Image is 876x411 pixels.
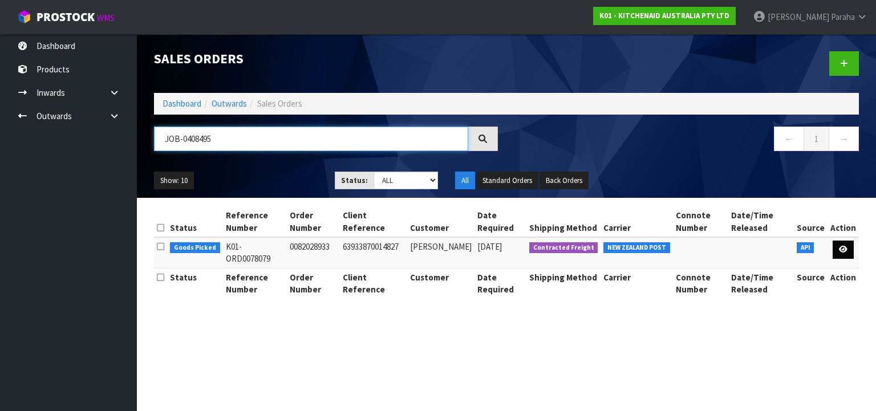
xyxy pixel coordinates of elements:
[341,176,368,185] strong: Status:
[797,242,814,254] span: API
[163,98,201,109] a: Dashboard
[17,10,31,24] img: cube-alt.png
[601,268,673,298] th: Carrier
[831,11,855,22] span: Paraha
[167,268,223,298] th: Status
[774,127,804,151] a: ←
[340,268,407,298] th: Client Reference
[593,7,736,25] a: K01 - KITCHENAID AUSTRALIA PTY LTD
[223,206,287,237] th: Reference Number
[287,237,340,268] td: 0082028933
[287,268,340,298] th: Order Number
[154,127,468,151] input: Search sales orders
[223,237,287,268] td: K01-ORD0078079
[223,268,287,298] th: Reference Number
[474,206,526,237] th: Date Required
[828,206,859,237] th: Action
[407,206,474,237] th: Customer
[97,13,115,23] small: WMS
[794,268,828,298] th: Source
[673,206,728,237] th: Connote Number
[529,242,598,254] span: Contracted Freight
[515,127,859,154] nav: Page navigation
[829,127,859,151] a: →
[768,11,829,22] span: [PERSON_NAME]
[603,242,670,254] span: NEW ZEALAND POST
[407,237,474,268] td: [PERSON_NAME]
[340,237,407,268] td: 63933870014827
[154,51,498,66] h1: Sales Orders
[340,206,407,237] th: Client Reference
[728,206,794,237] th: Date/Time Released
[455,172,475,190] button: All
[728,268,794,298] th: Date/Time Released
[477,241,502,252] span: [DATE]
[599,11,729,21] strong: K01 - KITCHENAID AUSTRALIA PTY LTD
[167,206,223,237] th: Status
[154,172,194,190] button: Show: 10
[170,242,220,254] span: Goods Picked
[794,206,828,237] th: Source
[540,172,589,190] button: Back Orders
[526,206,601,237] th: Shipping Method
[36,10,95,25] span: ProStock
[474,268,526,298] th: Date Required
[828,268,859,298] th: Action
[212,98,247,109] a: Outwards
[601,206,673,237] th: Carrier
[287,206,340,237] th: Order Number
[804,127,829,151] a: 1
[526,268,601,298] th: Shipping Method
[476,172,538,190] button: Standard Orders
[673,268,728,298] th: Connote Number
[407,268,474,298] th: Customer
[257,98,302,109] span: Sales Orders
